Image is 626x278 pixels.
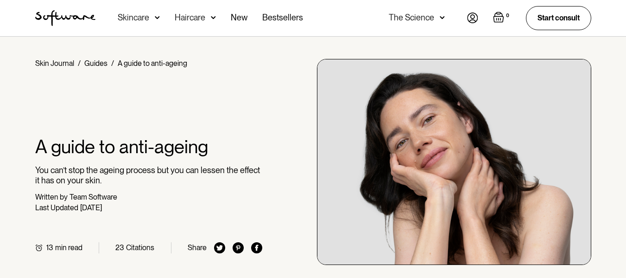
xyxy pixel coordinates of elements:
img: arrow down [211,13,216,22]
img: arrow down [155,13,160,22]
div: 0 [504,12,511,20]
div: Citations [126,243,154,252]
div: 23 [115,243,124,252]
div: Team Software [70,193,117,201]
a: Guides [84,59,107,68]
h1: A guide to anti-ageing [35,136,263,158]
img: arrow down [440,13,445,22]
div: min read [55,243,82,252]
img: twitter icon [214,242,225,253]
div: 13 [46,243,53,252]
div: Haircare [175,13,205,22]
a: Skin Journal [35,59,74,68]
div: Written by [35,193,68,201]
div: / [78,59,81,68]
a: home [35,10,95,26]
img: pinterest icon [233,242,244,253]
a: Start consult [526,6,591,30]
div: The Science [389,13,434,22]
div: Skincare [118,13,149,22]
a: Open empty cart [493,12,511,25]
p: You can’t stop the ageing process but you can lessen the effect it has on your skin. [35,165,263,185]
div: [DATE] [80,203,102,212]
img: facebook icon [251,242,262,253]
div: Last Updated [35,203,78,212]
div: Share [188,243,207,252]
div: / [111,59,114,68]
img: Software Logo [35,10,95,26]
div: A guide to anti-ageing [118,59,187,68]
